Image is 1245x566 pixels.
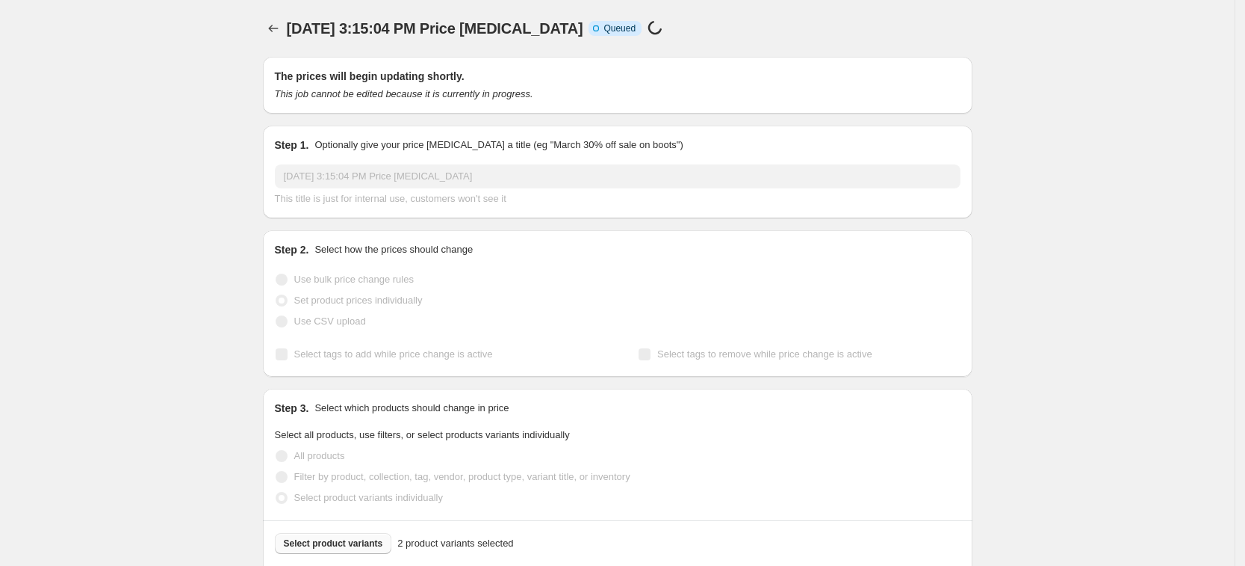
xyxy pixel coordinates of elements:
[275,88,533,99] i: This job cannot be edited because it is currently in progress.
[275,69,960,84] h2: The prices will begin updating shortly.
[275,242,309,257] h2: Step 2.
[275,193,506,204] span: This title is just for internal use, customers won't see it
[314,401,509,416] p: Select which products should change in price
[275,429,570,440] span: Select all products, use filters, or select products variants individually
[314,138,683,153] p: Optionally give your price [MEDICAL_DATA] a title (eg "March 30% off sale on boots")
[294,316,366,327] span: Use CSV upload
[287,20,583,37] span: [DATE] 3:15:04 PM Price [MEDICAL_DATA]
[275,401,309,416] h2: Step 3.
[294,450,345,461] span: All products
[263,18,284,39] button: Price change jobs
[603,22,636,34] span: Queued
[275,138,309,153] h2: Step 1.
[294,348,493,360] span: Select tags to add while price change is active
[314,242,473,257] p: Select how the prices should change
[397,536,513,551] span: 2 product variants selected
[294,492,443,503] span: Select product variants individually
[294,274,414,285] span: Use bulk price change rules
[657,348,872,360] span: Select tags to remove while price change is active
[275,164,960,188] input: 30% off holiday sale
[294,471,630,482] span: Filter by product, collection, tag, vendor, product type, variant title, or inventory
[294,295,423,306] span: Set product prices individually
